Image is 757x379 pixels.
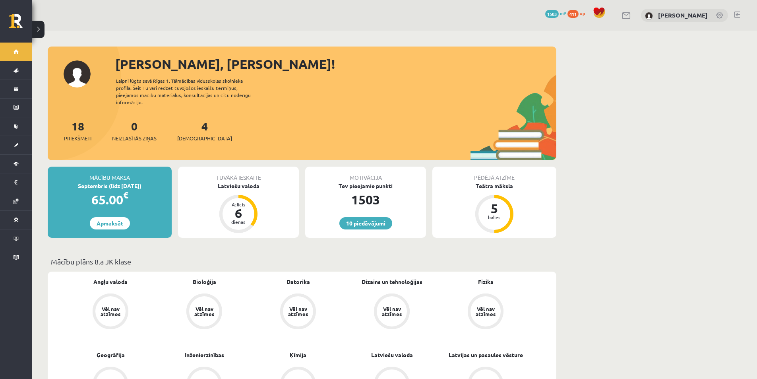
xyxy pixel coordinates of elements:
span: mP [560,10,566,16]
a: Angļu valoda [93,278,128,286]
div: 5 [482,202,506,215]
a: Ķīmija [290,351,306,359]
div: Latviešu valoda [178,182,299,190]
div: Vēl nav atzīmes [99,306,122,317]
a: 0Neizlasītās ziņas [112,119,157,142]
div: Tev pieejamie punkti [305,182,426,190]
span: xp [580,10,585,16]
div: Pēdējā atzīme [432,167,556,182]
div: Septembris (līdz [DATE]) [48,182,172,190]
div: Atlicis [227,202,250,207]
a: Datorika [287,278,310,286]
a: Dizains un tehnoloģijas [362,278,422,286]
span: 411 [567,10,579,18]
a: Teātra māksla 5 balles [432,182,556,234]
a: Latviešu valoda Atlicis 6 dienas [178,182,299,234]
a: 18Priekšmeti [64,119,91,142]
a: Latviešu valoda [371,351,413,359]
span: 1503 [545,10,559,18]
div: 65.00 [48,190,172,209]
span: [DEMOGRAPHIC_DATA] [177,134,232,142]
a: Fizika [478,278,494,286]
div: 6 [227,207,250,220]
a: 1503 mP [545,10,566,16]
div: Mācību maksa [48,167,172,182]
a: Bioloģija [193,278,216,286]
a: Vēl nav atzīmes [157,293,251,331]
div: dienas [227,220,250,224]
a: Apmaksāt [90,217,130,229]
a: Inženierzinības [185,351,224,359]
div: balles [482,215,506,220]
span: Neizlasītās ziņas [112,134,157,142]
a: Vēl nav atzīmes [251,293,345,331]
div: 1503 [305,190,426,209]
a: Ģeogrāfija [97,351,125,359]
div: Vēl nav atzīmes [474,306,497,317]
a: Vēl nav atzīmes [345,293,439,331]
span: € [123,189,128,201]
span: Priekšmeti [64,134,91,142]
a: 4[DEMOGRAPHIC_DATA] [177,119,232,142]
a: 411 xp [567,10,589,16]
div: [PERSON_NAME], [PERSON_NAME]! [115,54,556,74]
div: Vēl nav atzīmes [193,306,215,317]
a: Vēl nav atzīmes [64,293,157,331]
div: Motivācija [305,167,426,182]
a: Latvijas un pasaules vēsture [449,351,523,359]
div: Vēl nav atzīmes [287,306,309,317]
div: Teātra māksla [432,182,556,190]
a: 10 piedāvājumi [339,217,392,229]
a: Rīgas 1. Tālmācības vidusskola [9,14,32,34]
p: Mācību plāns 8.a JK klase [51,256,553,267]
img: Eduards Mārcis Ulmanis [645,12,653,20]
a: [PERSON_NAME] [658,11,708,19]
div: Tuvākā ieskaite [178,167,299,182]
a: Vēl nav atzīmes [439,293,532,331]
div: Vēl nav atzīmes [381,306,403,317]
div: Laipni lūgts savā Rīgas 1. Tālmācības vidusskolas skolnieka profilā. Šeit Tu vari redzēt tuvojošo... [116,77,265,106]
